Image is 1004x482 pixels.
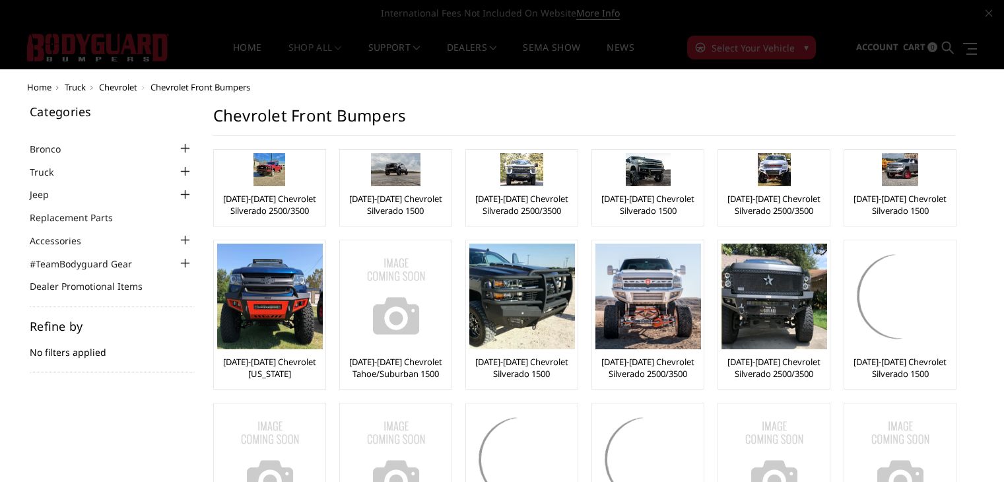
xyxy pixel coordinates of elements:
span: Cart [903,41,925,53]
a: Jeep [30,188,65,201]
a: shop all [288,43,342,69]
h5: Categories [30,106,193,118]
a: Account [856,30,898,65]
a: No Image [343,244,448,349]
h5: Refine by [30,320,193,332]
a: Accessories [30,234,98,248]
span: 0 [927,42,937,52]
a: Replacement Parts [30,211,129,224]
a: Dealer Promotional Items [30,279,159,293]
button: Select Your Vehicle [687,36,816,59]
a: [DATE]-[DATE] Chevrolet Silverado 2500/3500 [595,356,700,380]
a: [DATE]-[DATE] Chevrolet Silverado 1500 [343,193,448,217]
a: Home [233,43,261,69]
img: BODYGUARD BUMPERS [27,34,169,61]
a: More Info [576,7,620,20]
h1: Chevrolet Front Bumpers [213,106,955,136]
span: ▾ [804,40,809,54]
a: Support [368,43,420,69]
span: Select Your Vehicle [712,41,795,55]
a: [DATE]-[DATE] Chevrolet Silverado 2500/3500 [469,193,574,217]
a: [DATE]-[DATE] Chevrolet [US_STATE] [217,356,322,380]
a: #TeamBodyguard Gear [30,257,149,271]
a: [DATE]-[DATE] Chevrolet Silverado 1500 [848,356,953,380]
a: News [607,43,634,69]
span: Account [856,41,898,53]
a: Cart 0 [903,30,937,65]
div: No filters applied [30,320,193,373]
a: Chevrolet [99,81,137,93]
a: Dealers [447,43,497,69]
a: Truck [65,81,86,93]
a: [DATE]-[DATE] Chevrolet Silverado 1500 [469,356,574,380]
a: [DATE]-[DATE] Chevrolet Silverado 1500 [595,193,700,217]
a: [DATE]-[DATE] Chevrolet Tahoe/Suburban 1500 [343,356,448,380]
a: Home [27,81,51,93]
a: Bronco [30,142,77,156]
img: No Image [343,244,449,349]
a: Truck [30,165,70,179]
a: [DATE]-[DATE] Chevrolet Silverado 1500 [848,193,953,217]
span: Chevrolet Front Bumpers [151,81,250,93]
a: [DATE]-[DATE] Chevrolet Silverado 2500/3500 [721,193,826,217]
a: [DATE]-[DATE] Chevrolet Silverado 2500/3500 [217,193,322,217]
a: [DATE]-[DATE] Chevrolet Silverado 2500/3500 [721,356,826,380]
a: SEMA Show [523,43,580,69]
